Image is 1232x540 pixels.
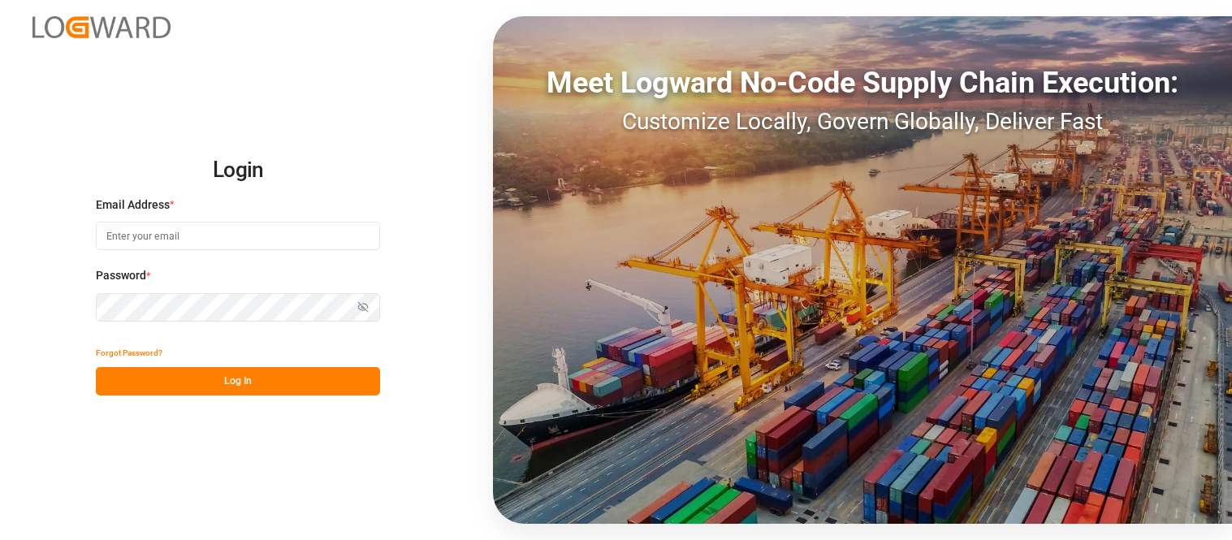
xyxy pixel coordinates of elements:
[96,222,380,250] input: Enter your email
[96,367,380,395] button: Log In
[493,105,1232,139] div: Customize Locally, Govern Globally, Deliver Fast
[32,16,171,38] img: Logward_new_orange.png
[96,339,162,367] button: Forgot Password?
[493,61,1232,105] div: Meet Logward No-Code Supply Chain Execution:
[96,197,170,214] span: Email Address
[96,267,146,284] span: Password
[96,145,380,197] h2: Login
